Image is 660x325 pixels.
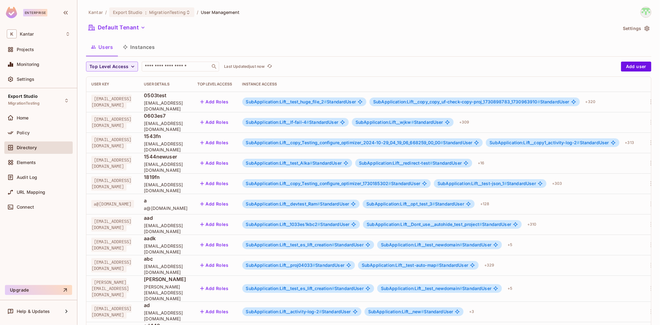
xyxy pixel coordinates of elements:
span: # [430,160,433,166]
span: [EMAIL_ADDRESS][DOMAIN_NAME] [144,120,188,132]
span: SubApplication:Lift__proj04033 [246,262,316,268]
div: + 5 [505,284,515,293]
span: StandardUser [246,263,344,268]
span: SubApplication:Lift__copy_copy_uf-check-copy-proj_1730898783_1730963910 [373,99,540,104]
p: Last Updated just now [224,64,265,69]
span: StandardUser [246,309,351,314]
img: Devesh.Kumar@Kantar.com [641,7,651,17]
button: Add Roles [198,138,231,148]
span: [EMAIL_ADDRESS][DOMAIN_NAME] [144,263,188,275]
span: SubApplication:Lift__test_huge_file_2 [246,99,327,104]
span: MigrationTesting [149,9,186,15]
span: StandardUser [246,286,364,291]
button: Top Level Access [86,62,138,71]
span: 0503test [144,92,188,99]
div: + 303 [550,179,565,188]
div: Enterprise [23,9,47,16]
span: StandardUser [381,242,491,247]
span: # [411,119,414,125]
span: # [436,262,439,268]
span: [PERSON_NAME] [144,276,188,283]
span: [EMAIL_ADDRESS][DOMAIN_NAME] [91,238,132,252]
span: StandardUser [246,222,350,227]
span: StandardUser [373,99,569,104]
button: Default Tenant [86,23,148,32]
button: Add Roles [198,240,231,250]
span: Audit Log [17,175,37,180]
span: [PERSON_NAME][EMAIL_ADDRESS][DOMAIN_NAME] [144,284,188,301]
button: Settings [620,24,651,33]
span: aad [144,214,188,221]
span: SubApplication:Lift__devtest_Ram [246,201,320,206]
span: K [7,29,17,38]
span: SubApplication:Lift__test_Alka [246,160,313,166]
span: SubApplication:Lift__copy1_activity-log-2 [490,140,580,145]
span: # [537,99,540,104]
span: aadk [144,235,188,242]
span: # [310,160,313,166]
span: SubApplication:Lift__new [368,309,424,314]
div: + 309 [457,117,472,127]
button: Add Roles [198,117,231,127]
span: Export Studio [8,94,38,99]
span: # [332,242,334,247]
span: # [388,181,391,186]
span: StandardUser [246,140,472,145]
div: User Key [91,82,134,87]
span: SubApplication:Lift__test_es_lift_creation [246,242,334,247]
span: ad [144,302,188,309]
span: SubApplication:Lift__activity-log-2 [246,309,322,314]
span: Connect [17,205,34,210]
span: StandardUser [246,161,342,166]
span: 1543fn [144,133,188,140]
div: + 310 [525,219,539,229]
span: StandardUser [362,263,468,268]
span: # [313,262,315,268]
button: refresh [266,63,273,70]
span: 0603es7 [144,112,188,119]
span: # [319,309,322,314]
span: [EMAIL_ADDRESS][DOMAIN_NAME] [91,156,132,170]
span: [EMAIL_ADDRESS][DOMAIN_NAME] [91,258,132,272]
span: Directory [17,145,37,150]
div: + 313 [623,138,637,148]
div: + 3 [467,307,477,317]
span: StandardUser [356,120,443,125]
span: refresh [267,63,272,70]
span: StandardUser [246,99,356,104]
div: Instance Access [242,82,637,87]
span: [EMAIL_ADDRESS][DOMAIN_NAME] [144,100,188,112]
span: Workspace: Kantar [20,32,34,37]
span: StandardUser [359,161,462,166]
div: User Details [144,82,188,87]
span: # [440,140,443,145]
span: SubApplication:Lift__test-json_1 [438,181,507,186]
span: a@[DOMAIN_NAME] [91,200,134,208]
span: # [332,286,334,291]
span: StandardUser [246,120,338,125]
span: Click to refresh data [265,63,273,70]
span: # [432,201,435,206]
span: SubApplication:Lift__test_newdomain [381,286,462,291]
span: # [479,222,482,227]
span: Projects [17,47,34,52]
button: Add Roles [198,219,231,229]
span: : [145,10,147,15]
button: Instances [118,39,160,55]
span: # [459,242,462,247]
span: SubApplication:Lift__test-auto-map [362,262,439,268]
span: [EMAIL_ADDRESS][DOMAIN_NAME] [91,136,132,150]
span: URL Mapping [17,190,45,195]
span: StandardUser [246,181,421,186]
button: Add Roles [198,284,231,293]
button: Add Roles [198,260,231,270]
span: [EMAIL_ADDRESS][DOMAIN_NAME] [144,310,188,322]
span: [EMAIL_ADDRESS][DOMAIN_NAME] [144,182,188,193]
span: User Management [201,9,239,15]
button: Add Roles [198,199,231,209]
button: Add Roles [198,307,231,317]
button: Upgrade [5,285,72,295]
span: a@[DOMAIN_NAME] [144,205,188,211]
span: 1819fn [144,174,188,180]
span: [EMAIL_ADDRESS][DOMAIN_NAME] [91,176,132,191]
